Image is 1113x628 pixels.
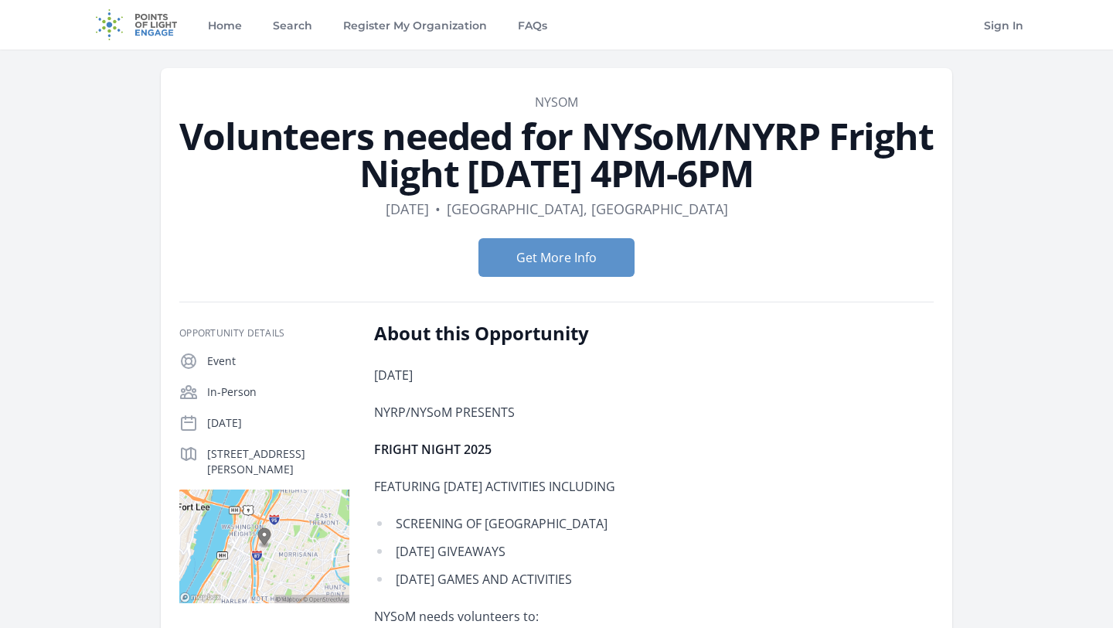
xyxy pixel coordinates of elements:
[179,327,349,340] h3: Opportunity Details
[374,364,826,386] p: [DATE]
[374,321,826,346] h2: About this Opportunity
[207,415,349,431] p: [DATE]
[179,490,349,603] img: Map
[207,384,349,400] p: In-Person
[374,568,826,590] li: [DATE] GAMES AND ACTIVITIES
[374,606,826,627] p: NYSoM needs volunteers to:
[374,513,826,534] li: SCREENING OF [GEOGRAPHIC_DATA]
[478,238,635,277] button: Get More Info
[535,94,578,111] a: NYSoM
[207,446,349,477] p: [STREET_ADDRESS][PERSON_NAME]
[374,541,826,562] li: [DATE] GIVEAWAYS
[374,401,826,423] p: NYRP/NYSoM PRESENTS
[374,441,492,458] strong: FRIGHT NIGHT 2025
[179,118,934,192] h1: Volunteers needed for NYSoM/NYRP Fright Night [DATE] 4PM-6PM
[435,198,441,220] div: •
[447,198,728,220] dd: [GEOGRAPHIC_DATA], [GEOGRAPHIC_DATA]
[207,353,349,369] p: Event
[374,476,826,497] p: FEATURING [DATE] ACTIVITIES INCLUDING
[386,198,429,220] dd: [DATE]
